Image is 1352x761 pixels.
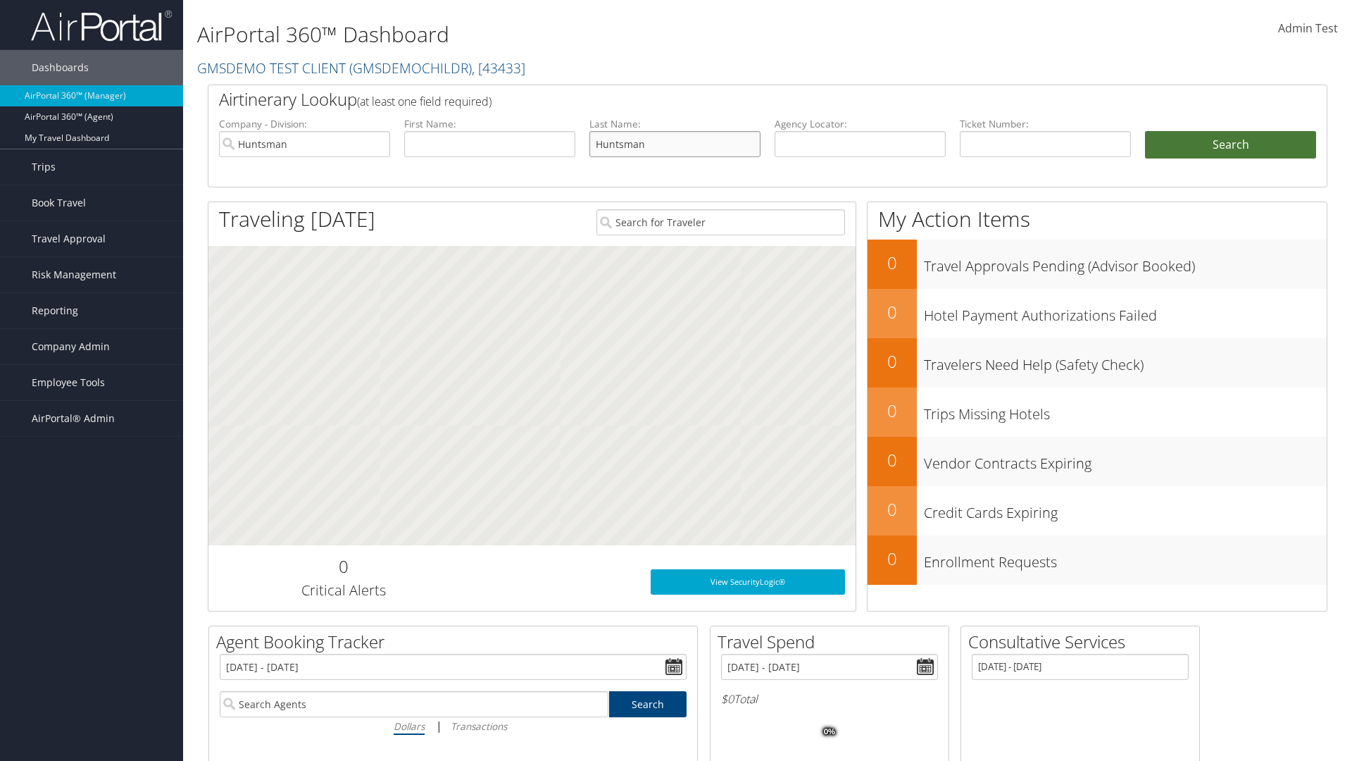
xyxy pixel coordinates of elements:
[960,117,1131,131] label: Ticket Number:
[32,221,106,256] span: Travel Approval
[31,9,172,42] img: airportal-logo.png
[775,117,946,131] label: Agency Locator:
[1278,7,1338,51] a: Admin Test
[1278,20,1338,36] span: Admin Test
[924,299,1327,326] h3: Hotel Payment Authorizations Failed
[472,58,525,78] span: , [ 43433 ]
[968,630,1199,654] h2: Consultative Services
[32,329,110,364] span: Company Admin
[1145,131,1316,159] button: Search
[868,251,917,275] h2: 0
[220,691,608,717] input: Search Agents
[651,569,845,595] a: View SecurityLogic®
[197,58,525,78] a: GMSDEMO TEST CLIENT
[924,447,1327,474] h3: Vendor Contracts Expiring
[868,349,917,373] h2: 0
[824,728,835,736] tspan: 0%
[868,547,917,571] h2: 0
[32,50,89,85] span: Dashboards
[451,719,507,733] i: Transactions
[219,87,1223,111] h2: Airtinerary Lookup
[32,365,105,400] span: Employee Tools
[32,149,56,185] span: Trips
[868,289,1327,338] a: 0Hotel Payment Authorizations Failed
[589,117,760,131] label: Last Name:
[220,717,687,735] div: |
[721,691,734,707] span: $0
[868,497,917,521] h2: 0
[868,536,1327,585] a: 0Enrollment Requests
[357,94,492,109] span: (at least one field required)
[32,185,86,221] span: Book Travel
[32,257,116,292] span: Risk Management
[219,581,468,600] h3: Critical Alerts
[868,437,1327,486] a: 0Vendor Contracts Expiring
[349,58,472,78] span: ( GMSDEMOCHILDR )
[721,691,938,707] h6: Total
[868,388,1327,437] a: 0Trips Missing Hotels
[924,397,1327,424] h3: Trips Missing Hotels
[924,249,1327,276] h3: Travel Approvals Pending (Advisor Booked)
[219,117,390,131] label: Company - Division:
[868,338,1327,388] a: 0Travelers Need Help (Safety Check)
[868,448,917,472] h2: 0
[718,630,949,654] h2: Travel Spend
[216,630,697,654] h2: Agent Booking Tracker
[924,545,1327,572] h3: Enrollment Requests
[868,240,1327,289] a: 0Travel Approvals Pending (Advisor Booked)
[219,204,375,234] h1: Traveling [DATE]
[609,691,687,717] a: Search
[404,117,575,131] label: First Name:
[924,348,1327,375] h3: Travelers Need Help (Safety Check)
[868,204,1327,234] h1: My Action Items
[197,20,958,49] h1: AirPortal 360™ Dashboard
[868,486,1327,536] a: 0Credit Cards Expiring
[868,399,917,423] h2: 0
[394,719,425,733] i: Dollars
[32,401,115,436] span: AirPortal® Admin
[219,555,468,579] h2: 0
[868,300,917,324] h2: 0
[32,293,78,328] span: Reporting
[924,496,1327,523] h3: Credit Cards Expiring
[596,209,845,235] input: Search for Traveler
